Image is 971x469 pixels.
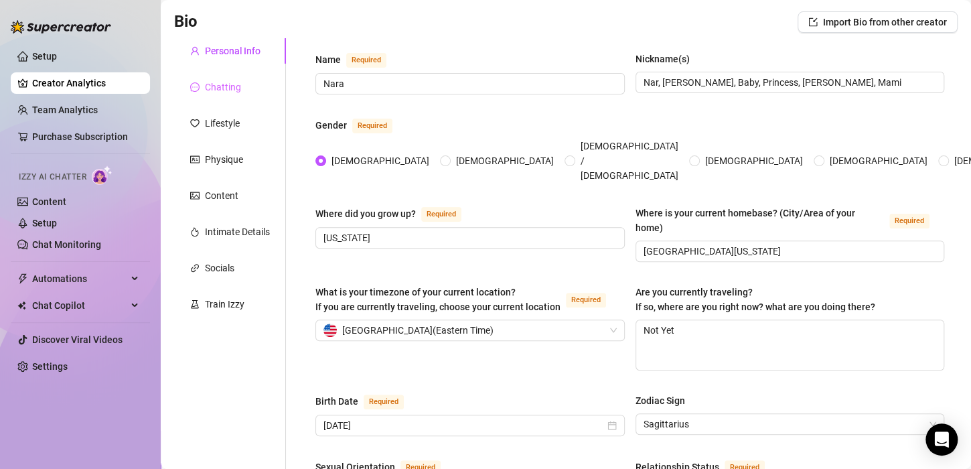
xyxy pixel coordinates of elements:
a: Purchase Subscription [32,131,128,142]
a: Setup [32,218,57,228]
a: Settings [32,361,68,372]
input: Name [323,76,614,91]
div: Open Intercom Messenger [925,423,958,456]
span: link [190,263,200,273]
span: Required [889,214,929,228]
span: [DEMOGRAPHIC_DATA] [700,153,808,168]
a: Chat Monitoring [32,239,101,250]
input: Birth Date [323,418,605,433]
a: Creator Analytics [32,72,139,94]
span: [GEOGRAPHIC_DATA] ( Eastern Time ) [342,320,494,340]
div: Zodiac Sign [636,393,685,408]
span: idcard [190,155,200,164]
span: [DEMOGRAPHIC_DATA] / [DEMOGRAPHIC_DATA] [575,139,684,183]
div: Where is your current homebase? (City/Area of your home) [636,206,885,235]
div: Gender [315,118,347,133]
label: Name [315,52,401,68]
div: Nickname(s) [636,52,690,66]
div: Where did you grow up? [315,206,416,221]
div: Intimate Details [205,224,270,239]
a: Content [32,196,66,207]
label: Where is your current homebase? (City/Area of your home) [636,206,945,235]
span: [DEMOGRAPHIC_DATA] [824,153,933,168]
label: Nickname(s) [636,52,699,66]
div: Chatting [205,80,241,94]
span: Required [566,293,606,308]
input: Where did you grow up? [323,230,614,245]
div: Birth Date [315,394,358,409]
span: picture [190,191,200,200]
label: Gender [315,117,407,133]
span: experiment [190,299,200,309]
input: Where is your current homebase? (City/Area of your home) [644,244,934,259]
img: logo-BBDzfeDw.svg [11,20,111,33]
label: Zodiac Sign [636,393,694,408]
span: user [190,46,200,56]
span: Sagittarius [644,414,937,434]
span: heart [190,119,200,128]
div: Physique [205,152,243,167]
textarea: Not Yet [636,320,944,370]
span: Automations [32,268,127,289]
div: Name [315,52,341,67]
label: Birth Date [315,393,419,409]
span: [DEMOGRAPHIC_DATA] [451,153,559,168]
span: Import Bio from other creator [823,17,947,27]
span: Chat Copilot [32,295,127,316]
div: Train Izzy [205,297,244,312]
span: Required [421,207,461,222]
div: Socials [205,261,234,275]
div: Content [205,188,238,203]
label: Where did you grow up? [315,206,476,222]
a: Setup [32,51,57,62]
span: Izzy AI Chatter [19,171,86,184]
span: Required [352,119,392,133]
span: message [190,82,200,92]
span: Required [364,395,404,409]
span: Are you currently traveling? If so, where are you right now? what are you doing there? [636,287,875,312]
span: import [808,17,818,27]
span: What is your timezone of your current location? If you are currently traveling, choose your curre... [315,287,561,312]
input: Nickname(s) [644,75,934,90]
a: Discover Viral Videos [32,334,123,345]
img: AI Chatter [92,165,113,185]
div: Lifestyle [205,116,240,131]
span: thunderbolt [17,273,28,284]
span: fire [190,227,200,237]
span: Required [346,53,386,68]
h3: Bio [174,11,198,33]
div: Personal Info [205,44,260,58]
img: Chat Copilot [17,301,26,310]
span: [DEMOGRAPHIC_DATA] [326,153,435,168]
a: Team Analytics [32,105,98,115]
button: Import Bio from other creator [798,11,958,33]
img: us [323,324,337,337]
